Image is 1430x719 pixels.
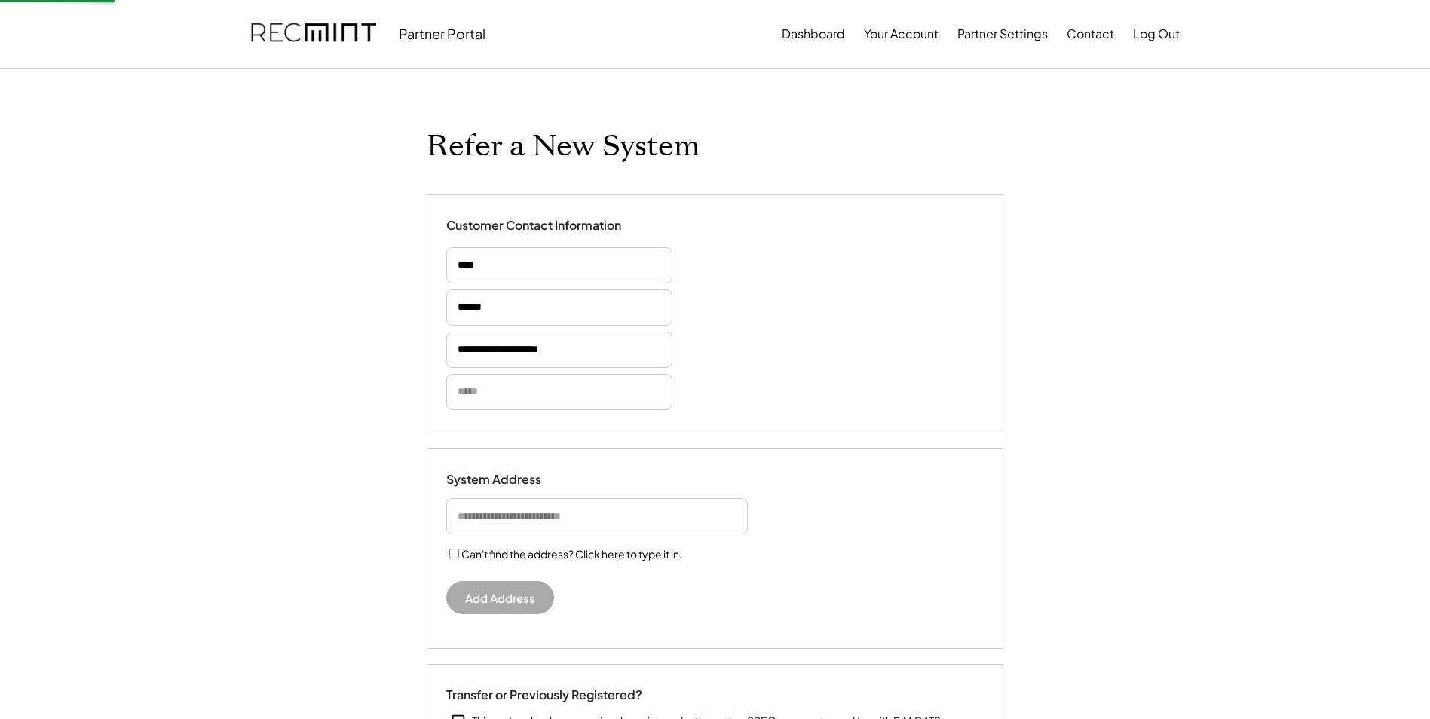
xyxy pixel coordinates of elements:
div: System Address [446,472,597,488]
button: Your Account [864,19,939,49]
h1: Refer a New System [427,129,700,164]
div: Partner Portal [399,25,485,42]
div: Customer Contact Information [446,218,621,234]
button: Contact [1067,19,1114,49]
img: recmint-logotype%403x.png [251,8,376,60]
div: Transfer or Previously Registered? [446,687,642,703]
label: Can't find the address? Click here to type it in. [461,547,682,561]
button: Partner Settings [957,19,1048,49]
button: Dashboard [782,19,845,49]
button: Add Address [446,581,554,614]
button: Log Out [1133,19,1180,49]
